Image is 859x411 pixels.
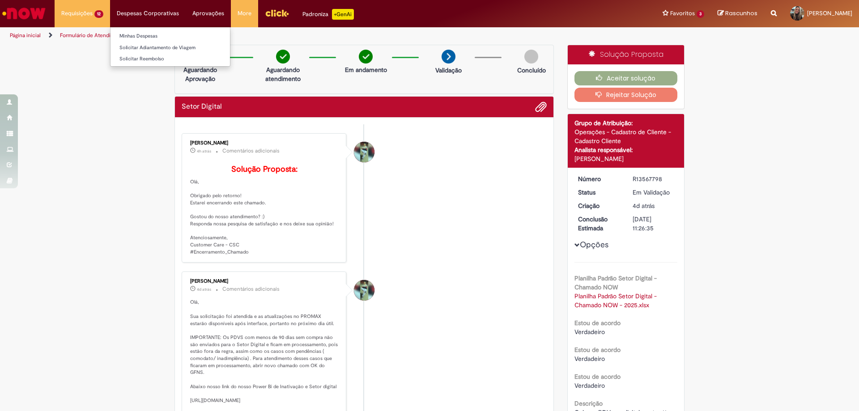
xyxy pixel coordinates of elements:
[345,65,387,74] p: Em andamento
[571,188,626,197] dt: Status
[574,319,621,327] b: Estou de acordo
[7,27,566,44] ul: Trilhas de página
[302,9,354,20] div: Padroniza
[435,66,462,75] p: Validação
[1,4,47,22] img: ServiceNow
[697,10,704,18] span: 3
[197,148,211,154] time: 29/09/2025 08:14:41
[222,285,280,293] small: Comentários adicionais
[60,32,126,39] a: Formulário de Atendimento
[222,147,280,155] small: Comentários adicionais
[670,9,695,18] span: Favoritos
[517,66,546,75] p: Concluído
[354,142,374,162] div: Breno Duarte Eleoterio Da Costa
[807,9,852,17] span: [PERSON_NAME]
[574,292,659,309] a: Download de Planilha Padrão Setor Digital - Chamado NOW - 2025.xlsx
[535,101,547,113] button: Adicionar anexos
[190,165,339,256] p: Olá, Obrigado pelo retorno! Estarei encerrando este chamado. Gostou do nosso atendimento? :) Resp...
[574,399,603,407] b: Descrição
[718,9,757,18] a: Rascunhos
[574,381,605,390] span: Verdadeiro
[110,27,230,67] ul: Despesas Corporativas
[574,145,678,154] div: Analista responsável:
[524,50,538,64] img: img-circle-grey.png
[574,119,678,127] div: Grupo de Atribuição:
[192,9,224,18] span: Aprovações
[633,202,655,210] time: 25/09/2025 16:26:31
[571,215,626,233] dt: Conclusão Estimada
[94,10,103,18] span: 12
[574,373,621,381] b: Estou de acordo
[197,148,211,154] span: 4h atrás
[261,65,305,83] p: Aguardando atendimento
[568,45,685,64] div: Solução Proposta
[574,274,657,291] b: Planilha Padrão Setor Digital - Chamado NOW
[190,140,339,146] div: [PERSON_NAME]
[111,43,230,53] a: Solicitar Adiantamento de Viagem
[111,31,230,41] a: Minhas Despesas
[633,174,674,183] div: R13567798
[197,287,211,292] time: 26/09/2025 11:36:36
[574,127,678,145] div: Operações - Cadastro de Cliente - Cadastro Cliente
[332,9,354,20] p: +GenAi
[117,9,179,18] span: Despesas Corporativas
[354,280,374,301] div: Breno Duarte Eleoterio Da Costa
[633,188,674,197] div: Em Validação
[574,346,621,354] b: Estou de acordo
[265,6,289,20] img: click_logo_yellow_360x200.png
[571,174,626,183] dt: Número
[574,328,605,336] span: Verdadeiro
[179,65,222,83] p: Aguardando Aprovação
[574,355,605,363] span: Verdadeiro
[61,9,93,18] span: Requisições
[633,201,674,210] div: 25/09/2025 16:26:31
[111,54,230,64] a: Solicitar Reembolso
[276,50,290,64] img: check-circle-green.png
[633,215,674,233] div: [DATE] 11:26:35
[574,154,678,163] div: [PERSON_NAME]
[190,279,339,284] div: [PERSON_NAME]
[10,32,41,39] a: Página inicial
[197,287,211,292] span: 4d atrás
[182,103,222,111] h2: Setor Digital Histórico de tíquete
[574,71,678,85] button: Aceitar solução
[238,9,251,18] span: More
[231,164,298,174] b: Solução Proposta:
[571,201,626,210] dt: Criação
[574,88,678,102] button: Rejeitar Solução
[633,202,655,210] span: 4d atrás
[442,50,455,64] img: arrow-next.png
[359,50,373,64] img: check-circle-green.png
[725,9,757,17] span: Rascunhos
